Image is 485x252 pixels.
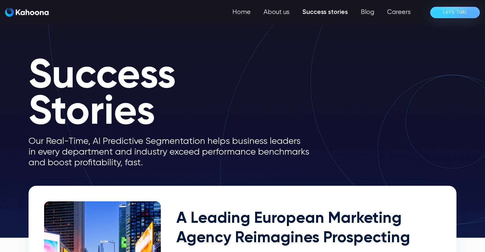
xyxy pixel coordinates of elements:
a: Home [226,6,257,19]
a: About us [257,6,296,19]
img: Kahoona logo white [5,8,49,17]
p: Our Real-Time, AI Predictive Segmentation helps business leaders in every department and industry... [29,136,320,168]
a: Blog [354,6,381,19]
a: Success stories [296,6,354,19]
a: Careers [381,6,417,19]
h2: A Leading European Marketing Agency Reimagines Prospecting [176,209,441,248]
a: home [5,8,49,17]
div: Let’s Talk! [443,7,467,18]
h1: Success Stories [29,58,320,131]
a: Let’s Talk! [430,7,480,18]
